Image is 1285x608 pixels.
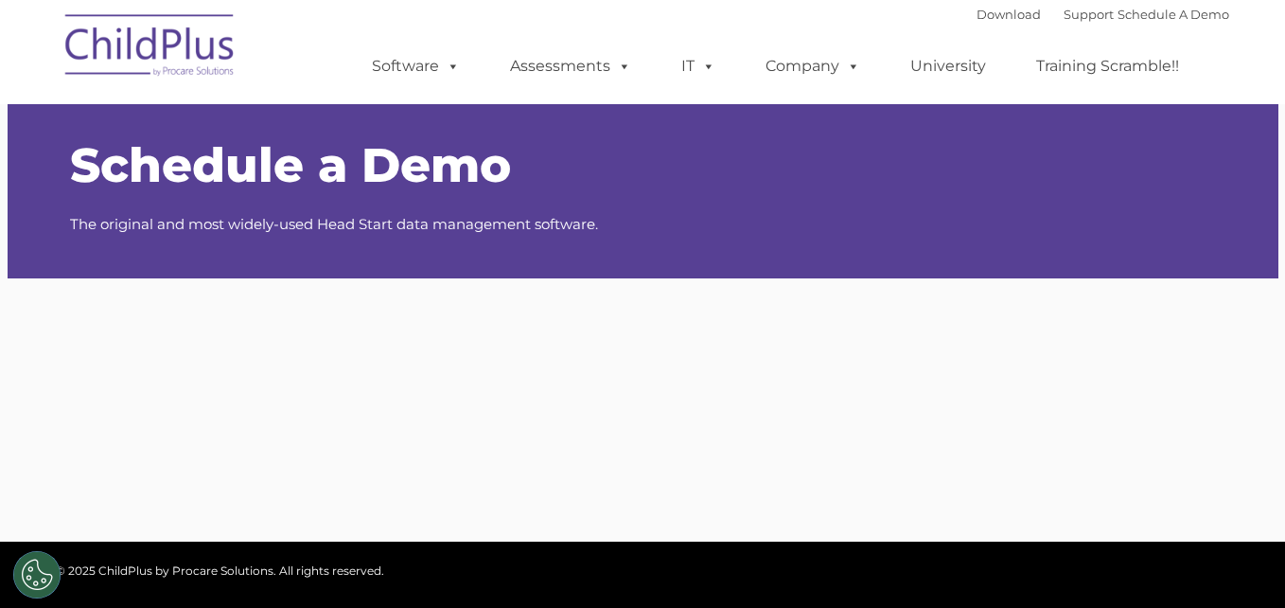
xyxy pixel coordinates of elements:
[491,47,650,85] a: Assessments
[1017,47,1198,85] a: Training Scramble!!
[56,1,245,96] img: ChildPlus by Procare Solutions
[70,215,598,233] span: The original and most widely-used Head Start data management software.
[977,7,1229,22] font: |
[13,551,61,599] button: Cookies Settings
[70,136,511,194] span: Schedule a Demo
[662,47,734,85] a: IT
[1118,7,1229,22] a: Schedule A Demo
[56,563,384,578] span: © 2025 ChildPlus by Procare Solutions. All rights reserved.
[1064,7,1114,22] a: Support
[353,47,479,85] a: Software
[747,47,879,85] a: Company
[977,7,1041,22] a: Download
[891,47,1005,85] a: University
